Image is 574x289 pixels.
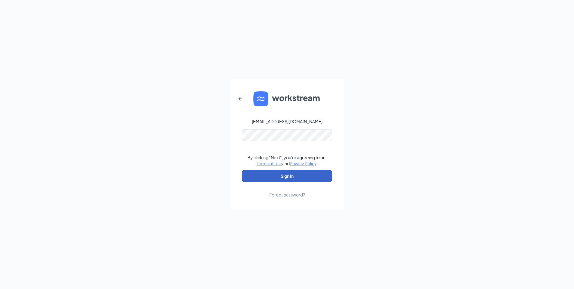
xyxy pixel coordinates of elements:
[257,161,282,166] a: Terms of Use
[269,182,305,198] a: Forgot password?
[252,118,322,124] div: [EMAIL_ADDRESS][DOMAIN_NAME]
[237,95,244,102] svg: ArrowLeftNew
[269,192,305,198] div: Forgot password?
[242,170,332,182] button: Sign In
[253,91,321,106] img: WS logo and Workstream text
[290,161,316,166] a: Privacy Policy
[247,154,327,166] div: By clicking "Next", you're agreeing to our and .
[233,92,247,106] button: ArrowLeftNew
